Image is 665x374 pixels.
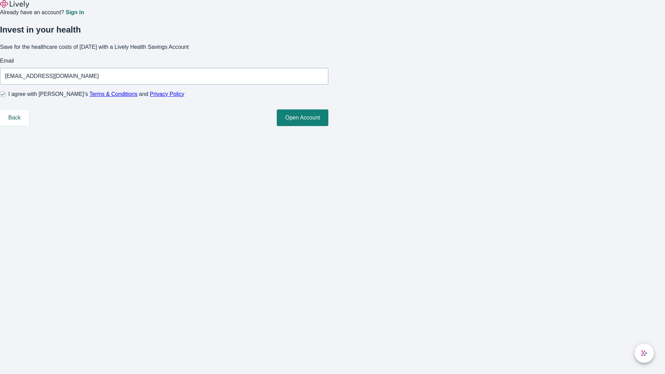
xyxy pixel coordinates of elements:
a: Terms & Conditions [89,91,138,97]
span: I agree with [PERSON_NAME]’s and [8,90,184,98]
a: Privacy Policy [150,91,185,97]
svg: Lively AI Assistant [641,350,648,357]
button: Open Account [277,109,328,126]
a: Sign in [65,10,84,15]
button: chat [635,344,654,363]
